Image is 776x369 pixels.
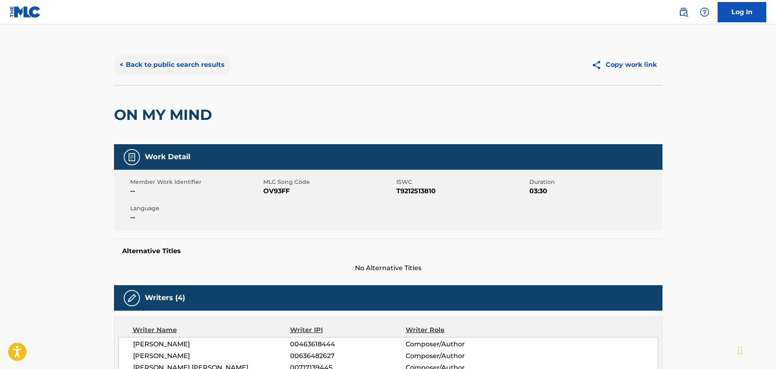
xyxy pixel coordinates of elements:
[591,60,606,70] img: Copy work link
[290,351,405,361] span: 00636482627
[679,7,688,17] img: search
[396,186,527,196] span: T9212513810
[263,186,394,196] span: OV93FF
[396,178,527,186] span: ISWC
[738,338,743,363] div: Drag
[718,2,766,22] a: Log In
[130,178,261,186] span: Member Work Identifier
[529,186,660,196] span: 03:30
[700,7,709,17] img: help
[406,325,511,335] div: Writer Role
[133,339,290,349] span: [PERSON_NAME]
[133,351,290,361] span: [PERSON_NAME]
[586,55,662,75] button: Copy work link
[130,213,261,222] span: --
[406,351,511,361] span: Composer/Author
[114,263,662,273] span: No Alternative Titles
[114,106,216,124] h2: ON MY MIND
[290,325,406,335] div: Writer IPI
[122,247,654,255] h5: Alternative Titles
[10,6,41,18] img: MLC Logo
[133,325,290,335] div: Writer Name
[130,186,261,196] span: --
[145,152,190,162] h5: Work Detail
[529,178,660,186] span: Duration
[130,204,261,213] span: Language
[290,339,405,349] span: 00463618444
[127,152,137,162] img: Work Detail
[406,339,511,349] span: Composer/Author
[696,4,713,20] div: Help
[145,293,185,303] h5: Writers (4)
[735,330,776,369] iframe: Chat Widget
[114,55,230,75] button: < Back to public search results
[675,4,692,20] a: Public Search
[263,178,394,186] span: MLC Song Code
[127,293,137,303] img: Writers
